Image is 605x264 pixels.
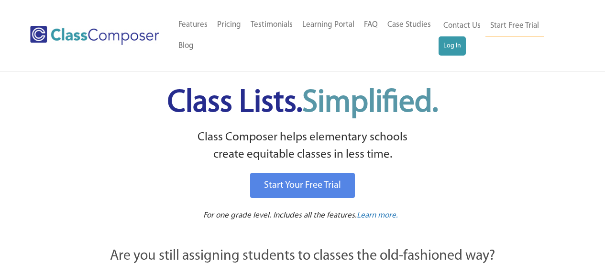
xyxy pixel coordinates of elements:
[212,14,246,35] a: Pricing
[167,88,438,119] span: Class Lists.
[264,181,341,190] span: Start Your Free Trial
[250,173,355,198] a: Start Your Free Trial
[30,26,159,45] img: Class Composer
[174,14,212,35] a: Features
[439,15,568,56] nav: Header Menu
[357,210,398,222] a: Learn more.
[302,88,438,119] span: Simplified.
[439,36,466,56] a: Log In
[203,211,357,219] span: For one grade level. Includes all the features.
[439,15,485,36] a: Contact Us
[485,15,544,37] a: Start Free Trial
[357,211,398,219] span: Learn more.
[57,129,548,164] p: Class Composer helps elementary schools create equitable classes in less time.
[359,14,383,35] a: FAQ
[174,35,198,57] a: Blog
[246,14,297,35] a: Testimonials
[383,14,436,35] a: Case Studies
[297,14,359,35] a: Learning Portal
[174,14,439,57] nav: Header Menu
